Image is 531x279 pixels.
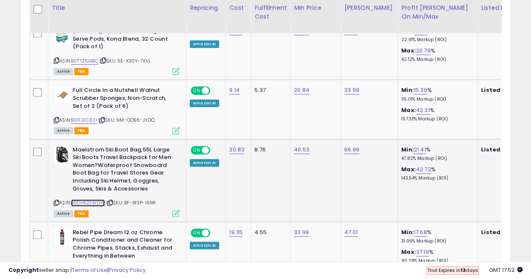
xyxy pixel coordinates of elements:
[99,57,151,64] span: | SKU: 5E-X30Y-7KVL
[481,86,519,94] b: Listed Price:
[8,266,39,274] strong: Copyright
[71,57,98,65] a: B07TZ1GXBC
[414,228,427,237] a: 17.68
[52,3,183,12] div: Title
[401,3,474,21] div: Profit [PERSON_NAME] on Min/Max
[416,248,429,256] a: 37.16
[190,3,222,12] div: Repricing
[54,27,180,74] div: ASIN:
[54,86,180,133] div: ASIN:
[401,27,471,43] div: %
[229,146,244,154] a: 20.83
[401,175,471,181] p: 143.54% Markup (ROI)
[294,86,309,94] a: 20.84
[416,106,430,115] a: 42.31
[54,68,73,75] span: All listings currently available for purchase on Amazon
[254,146,284,154] div: 8.76
[401,156,471,162] p: 47.82% Markup (ROI)
[416,47,431,55] a: 20.79
[401,106,416,114] b: Max:
[54,127,73,134] span: All listings currently available for purchase on Amazon
[489,266,523,274] span: 2025-10-11 17:52 GMT
[73,86,175,112] b: Full Circle In a Nutshell Walnut Scrubber Sponges, Non-Scratch, Set of 2 (Pack of 6)
[460,267,466,274] b: 13
[74,210,89,217] span: FBA
[414,86,427,94] a: 15.36
[481,146,519,154] b: Listed Price:
[209,87,222,94] span: OFF
[401,238,471,244] p: 31.06% Markup (ROI)
[71,117,97,124] a: B01FJEC83I
[190,40,219,48] div: Amazon AI
[294,3,337,12] div: Min Price
[73,27,175,53] b: [PERSON_NAME] Coffee Single Serve Pods, Kona Blend, 32 Count (Pack of 1)
[427,267,478,274] span: Trial Expires in days
[191,87,202,94] span: ON
[401,86,471,102] div: %
[344,228,358,237] a: 47.01
[54,27,71,44] img: 517+r4l1YLS._SL40_.jpg
[254,229,284,236] div: 4.55
[254,3,287,21] div: Fulfillment Cost
[344,3,394,12] div: [PERSON_NAME]
[401,107,471,122] div: %
[190,99,219,107] div: Amazon AI
[401,116,471,122] p: 157.33% Markup (ROI)
[414,146,426,154] a: 21.41
[54,86,71,103] img: 31OHFLWCLML._SL40_.jpg
[254,86,284,94] div: 5.37
[72,266,107,274] a: Terms of Use
[401,96,471,102] p: 35.01% Markup (ROI)
[109,266,146,274] a: Privacy Policy
[401,37,471,43] p: 22.91% Markup (ROI)
[190,159,219,167] div: Amazon AI
[401,248,471,264] div: %
[229,228,243,237] a: 19.35
[401,146,471,162] div: %
[54,146,71,163] img: 41Sma5QfILL._SL40_.jpg
[54,210,73,217] span: All listings currently available for purchase on Amazon
[209,229,222,236] span: OFF
[8,266,146,274] div: seller snap | |
[401,86,414,94] b: Min:
[190,242,219,249] div: Amazon AI
[229,86,240,94] a: 9.14
[401,47,416,55] b: Max:
[71,199,105,206] a: B0DHKZFWDW
[401,228,414,236] b: Min:
[401,57,471,63] p: 42.12% Markup (ROI)
[401,146,414,154] b: Min:
[401,229,471,244] div: %
[74,127,89,134] span: FBA
[481,228,519,236] b: Listed Price:
[73,229,175,262] b: Rebel Pipe Dream 12 oz Chrome Polish Conditioner and Cleaner for Chrome Pipes, Stacks, Exhaust an...
[401,165,416,173] b: Max:
[294,228,309,237] a: 33.99
[191,146,202,154] span: ON
[54,229,71,245] img: 418xq5N4bBL._SL40_.jpg
[229,3,247,12] div: Cost
[401,248,416,256] b: Max:
[416,165,431,174] a: 42.72
[54,146,180,216] div: ASIN:
[344,146,359,154] a: 69.99
[401,47,471,63] div: %
[73,146,175,195] b: Maelstrom Ski Boot Bag,55L Large Ski Boots Travel Backpack for Men Women?Waterproof Snowboard Boo...
[98,117,154,123] span: | SKU: 9M-OD56-JYDQ
[344,86,359,94] a: 33.99
[191,229,202,236] span: ON
[74,68,89,75] span: FBA
[106,199,156,206] span: | SKU: BF-4FEP-I5NR
[294,146,309,154] a: 46.53
[401,166,471,181] div: %
[209,146,222,154] span: OFF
